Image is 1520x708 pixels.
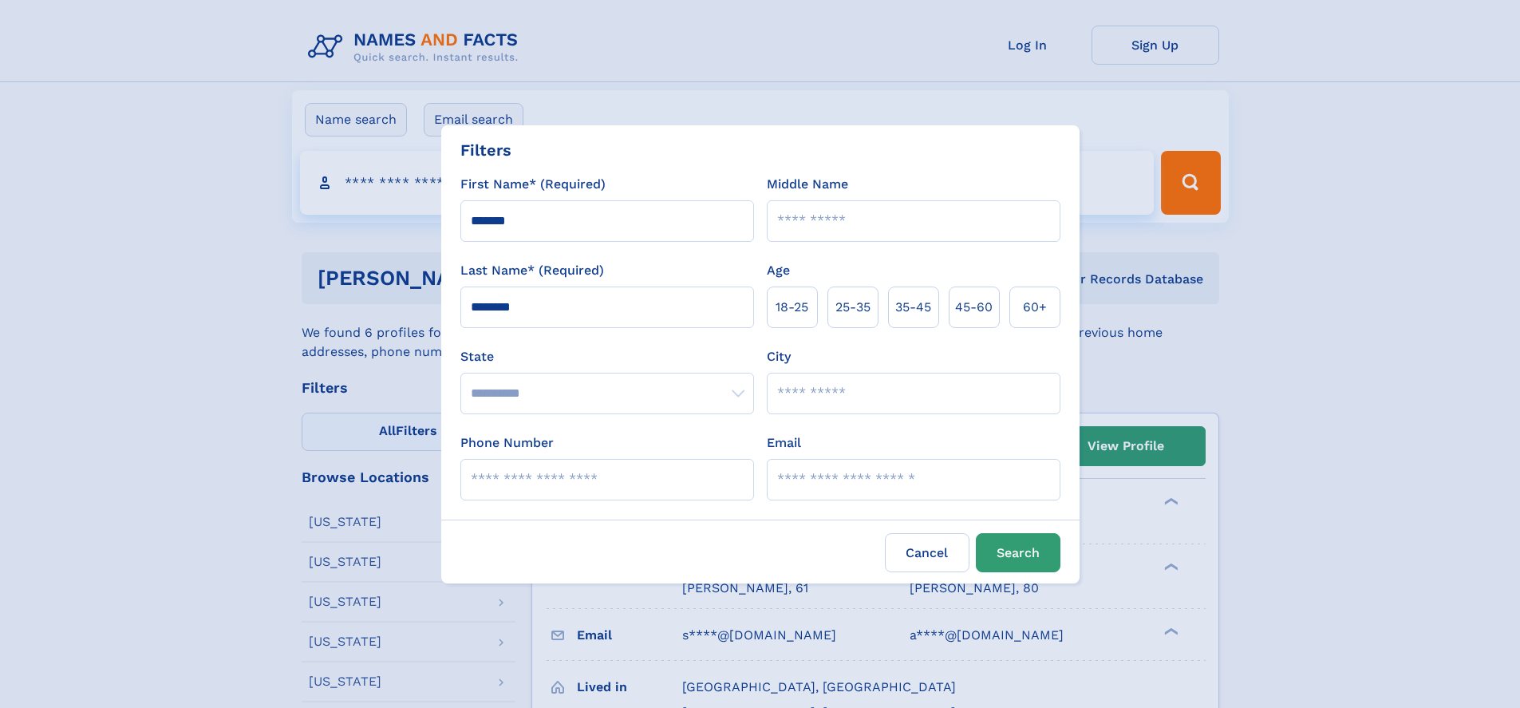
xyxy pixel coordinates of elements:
[1023,298,1047,317] span: 60+
[955,298,993,317] span: 45‑60
[460,433,554,453] label: Phone Number
[460,175,606,194] label: First Name* (Required)
[460,138,511,162] div: Filters
[767,433,801,453] label: Email
[895,298,931,317] span: 35‑45
[460,347,754,366] label: State
[767,175,848,194] label: Middle Name
[767,347,791,366] label: City
[885,533,969,572] label: Cancel
[976,533,1060,572] button: Search
[776,298,808,317] span: 18‑25
[835,298,871,317] span: 25‑35
[767,261,790,280] label: Age
[460,261,604,280] label: Last Name* (Required)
